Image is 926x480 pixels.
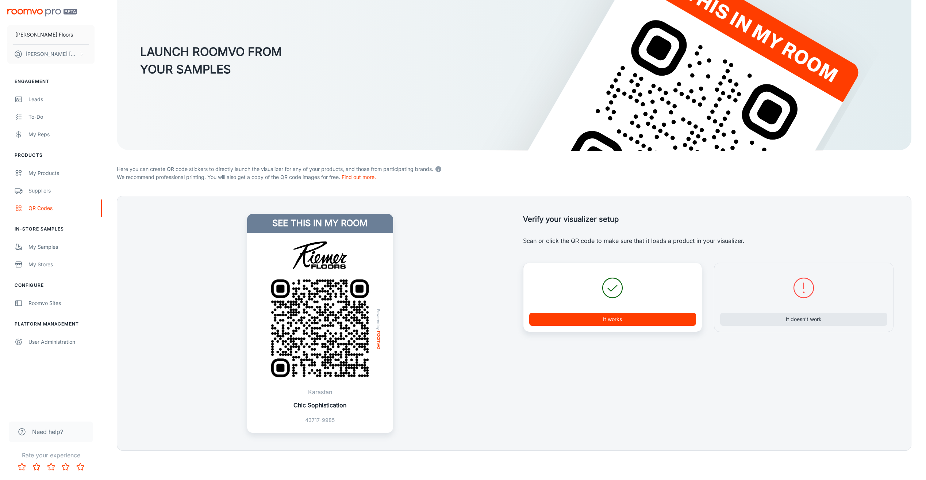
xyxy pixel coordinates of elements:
img: QR Code Example [261,269,379,388]
div: To-do [28,113,95,121]
img: roomvo [377,331,380,349]
button: Rate 5 star [73,460,88,474]
div: My Products [28,169,95,177]
div: Leads [28,95,95,103]
a: See this in my roomRiemer FloorsQR Code ExamplePowered byroomvoKarastanChic Sophistication43717-9985 [247,214,393,433]
div: Suppliers [28,187,95,195]
p: Karastan [293,388,346,396]
button: Rate 3 star [44,460,58,474]
a: Find out more. [342,174,376,180]
p: 43717-9985 [293,416,346,424]
p: Scan or click the QR code to make sure that it loads a product in your visualizer. [523,236,894,245]
p: [PERSON_NAME] Floors [15,31,73,39]
button: Rate 4 star [58,460,73,474]
img: Roomvo PRO Beta [7,9,77,16]
p: [PERSON_NAME] [PERSON_NAME] [26,50,77,58]
p: We recommend professional printing. You will also get a copy of the QR code images for free. [117,173,911,181]
div: User Administration [28,338,95,346]
p: Here you can create QR code stickers to directly launch the visualizer for any of your products, ... [117,164,911,173]
span: Need help? [32,427,63,436]
div: My Samples [28,243,95,251]
img: Riemer Floors [273,241,367,269]
button: It doesn’t work [720,313,887,326]
button: Rate 2 star [29,460,44,474]
span: Powered by [375,309,382,330]
p: Chic Sophistication [293,401,346,409]
button: Rate 1 star [15,460,29,474]
h5: Verify your visualizer setup [523,214,894,225]
p: Rate your experience [6,451,96,460]
div: Roomvo Sites [28,299,95,307]
h3: LAUNCH ROOMVO FROM YOUR SAMPLES [140,43,282,78]
h4: See this in my room [247,214,393,233]
button: It works [529,313,696,326]
div: My Stores [28,260,95,268]
button: [PERSON_NAME] [PERSON_NAME] [7,45,95,64]
button: [PERSON_NAME] Floors [7,25,95,44]
div: My Reps [28,130,95,138]
div: QR Codes [28,204,95,212]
